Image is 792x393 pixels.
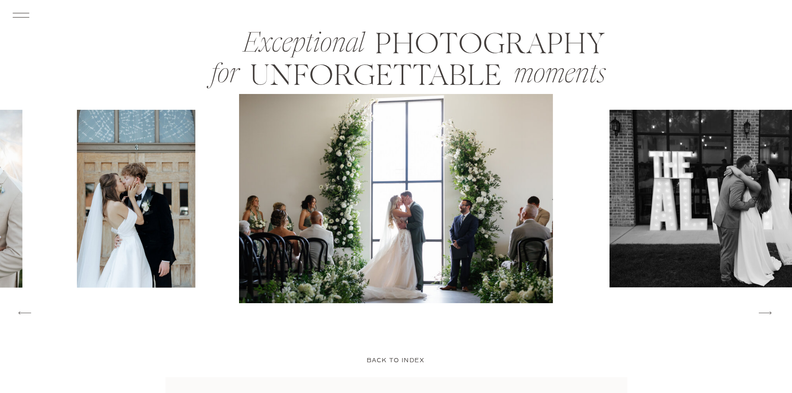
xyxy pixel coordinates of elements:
p: Exceptional [214,29,394,50]
h2: unforgettable [244,60,507,102]
p: moments [470,59,650,81]
a: back to index [363,356,429,366]
h2: PHOTOGRAphy [359,29,622,70]
p: for [135,59,315,81]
